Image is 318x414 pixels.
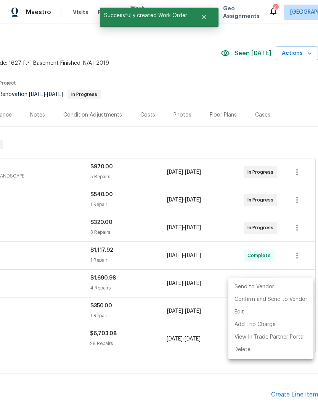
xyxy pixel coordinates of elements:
[228,306,313,318] li: Edit
[228,331,313,344] li: View In Trade Partner Portal
[228,318,313,331] li: Add Trip Charge
[228,293,313,306] li: Confirm and Send to Vendor
[228,344,313,356] li: Delete
[228,281,313,293] li: Send to Vendor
